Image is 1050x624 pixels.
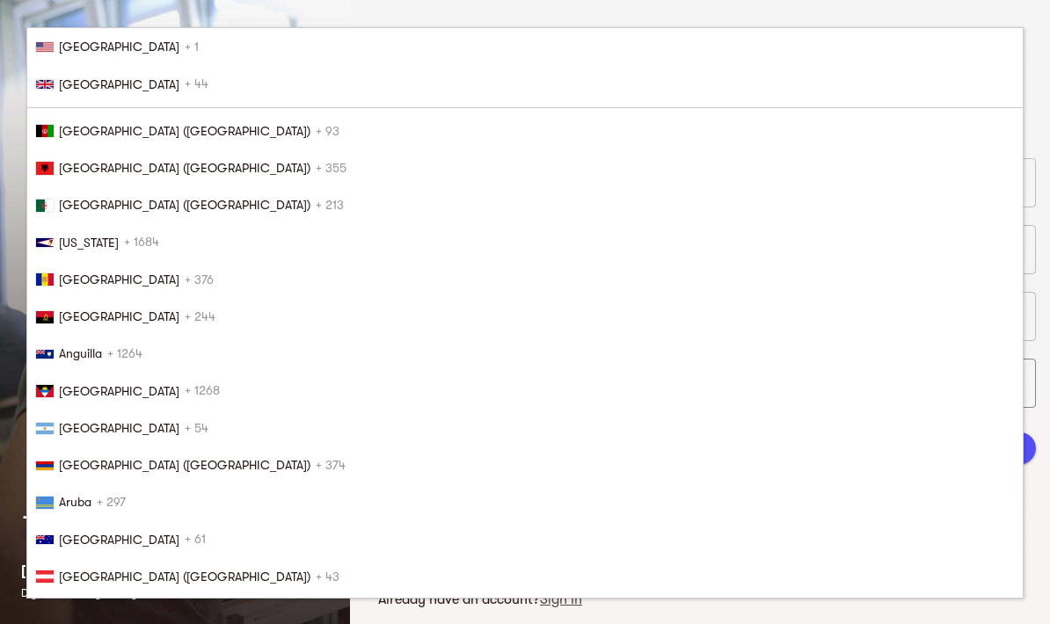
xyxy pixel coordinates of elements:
[59,458,310,472] span: [GEOGRAPHIC_DATA] ([GEOGRAPHIC_DATA])
[185,384,220,398] span: + 1268
[59,77,179,91] span: [GEOGRAPHIC_DATA]
[59,236,119,250] span: [US_STATE]
[59,40,179,54] span: [GEOGRAPHIC_DATA]
[59,346,102,360] span: Anguilla
[21,587,146,599] span: Digital Marketing Manager
[59,198,310,212] span: [GEOGRAPHIC_DATA] (‫[GEOGRAPHIC_DATA]‬‎)
[540,591,582,607] a: Sign In
[59,533,179,547] span: [GEOGRAPHIC_DATA]
[59,384,179,398] span: [GEOGRAPHIC_DATA]
[378,589,582,610] p: Already have an account?
[59,495,91,509] span: Aruba
[59,124,310,138] span: [GEOGRAPHIC_DATA] (‫[GEOGRAPHIC_DATA]‬‎)
[316,458,346,472] span: + 374
[97,495,126,509] span: + 297
[124,236,159,250] span: + 1684
[185,533,206,547] span: + 61
[185,77,208,91] span: + 44
[185,40,199,54] span: + 1
[107,346,142,360] span: + 1264
[316,198,344,212] span: + 213
[185,309,215,323] span: + 244
[59,161,310,175] span: [GEOGRAPHIC_DATA] ([GEOGRAPHIC_DATA])
[316,124,339,138] span: + 93
[59,309,179,323] span: [GEOGRAPHIC_DATA]
[21,561,329,582] p: [PERSON_NAME]
[316,570,339,584] span: + 43
[59,570,310,584] span: [GEOGRAPHIC_DATA] ([GEOGRAPHIC_DATA])
[316,161,346,175] span: + 355
[185,272,214,287] span: + 376
[59,421,179,435] span: [GEOGRAPHIC_DATA]
[21,490,329,546] h2: +124% ROI
[59,272,179,287] span: [GEOGRAPHIC_DATA]
[185,421,208,435] span: + 54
